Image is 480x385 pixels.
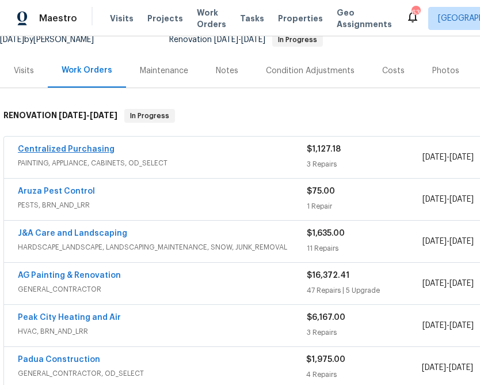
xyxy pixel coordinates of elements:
span: PESTS, BRN_AND_LRR [18,199,307,211]
div: Maintenance [140,65,188,77]
span: [DATE] [422,280,447,288]
div: 3 Repairs [307,158,422,170]
span: Geo Assignments [337,7,392,30]
span: Properties [278,13,323,24]
span: [DATE] [422,364,446,372]
span: Work Orders [197,7,226,30]
span: Renovation [169,36,323,44]
a: AG Painting & Renovation [18,271,121,280]
span: Projects [147,13,183,24]
div: 1 Repair [307,201,422,212]
div: 4 Repairs [306,369,421,380]
span: - [422,152,474,163]
div: Costs [382,65,405,77]
span: [DATE] [449,322,474,330]
span: - [422,236,474,247]
span: $75.00 [307,187,335,195]
span: $1,635.00 [307,229,345,237]
span: GENERAL_CONTRACTOR, OD_SELECT [18,368,306,379]
a: Peak City Heating and Air [18,314,121,322]
span: $1,127.18 [307,145,341,153]
span: [DATE] [214,36,238,44]
span: [DATE] [90,111,117,119]
span: [DATE] [449,237,474,246]
div: Visits [14,65,34,77]
span: [DATE] [449,195,474,203]
div: Notes [216,65,238,77]
div: Photos [432,65,459,77]
div: 11 Repairs [307,243,422,254]
span: $6,167.00 [307,314,345,322]
a: Padua Construction [18,356,100,364]
span: $1,975.00 [306,356,345,364]
span: Tasks [240,14,264,22]
span: [DATE] [422,322,447,330]
span: Visits [110,13,134,24]
span: - [422,278,474,289]
div: Condition Adjustments [266,65,355,77]
div: Work Orders [62,65,112,76]
span: GENERAL_CONTRACTOR [18,284,307,295]
a: Aruza Pest Control [18,187,95,195]
span: [DATE] [241,36,265,44]
div: 47 Repairs | 5 Upgrade [307,285,422,296]
span: - [422,320,474,331]
span: PAINTING, APPLIANCE, CABINETS, OD_SELECT [18,157,307,169]
span: In Progress [273,36,322,43]
a: J&A Care and Landscaping [18,229,127,237]
span: - [422,362,473,373]
span: In Progress [125,110,174,122]
span: - [422,194,474,205]
span: [DATE] [422,195,447,203]
span: [DATE] [449,364,473,372]
span: - [214,36,265,44]
div: 630 [412,7,420,18]
span: [DATE] [449,280,474,288]
span: [DATE] [59,111,86,119]
span: HARDSCAPE_LANDSCAPE, LANDSCAPING_MAINTENANCE, SNOW, JUNK_REMOVAL [18,241,307,253]
span: $16,372.41 [307,271,349,280]
span: Maestro [39,13,77,24]
span: [DATE] [422,237,447,246]
div: 3 Repairs [307,327,422,338]
span: - [59,111,117,119]
span: HVAC, BRN_AND_LRR [18,326,307,337]
span: [DATE] [449,153,474,161]
span: [DATE] [422,153,447,161]
h6: RENOVATION [3,109,117,123]
a: Centralized Purchasing [18,145,115,153]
